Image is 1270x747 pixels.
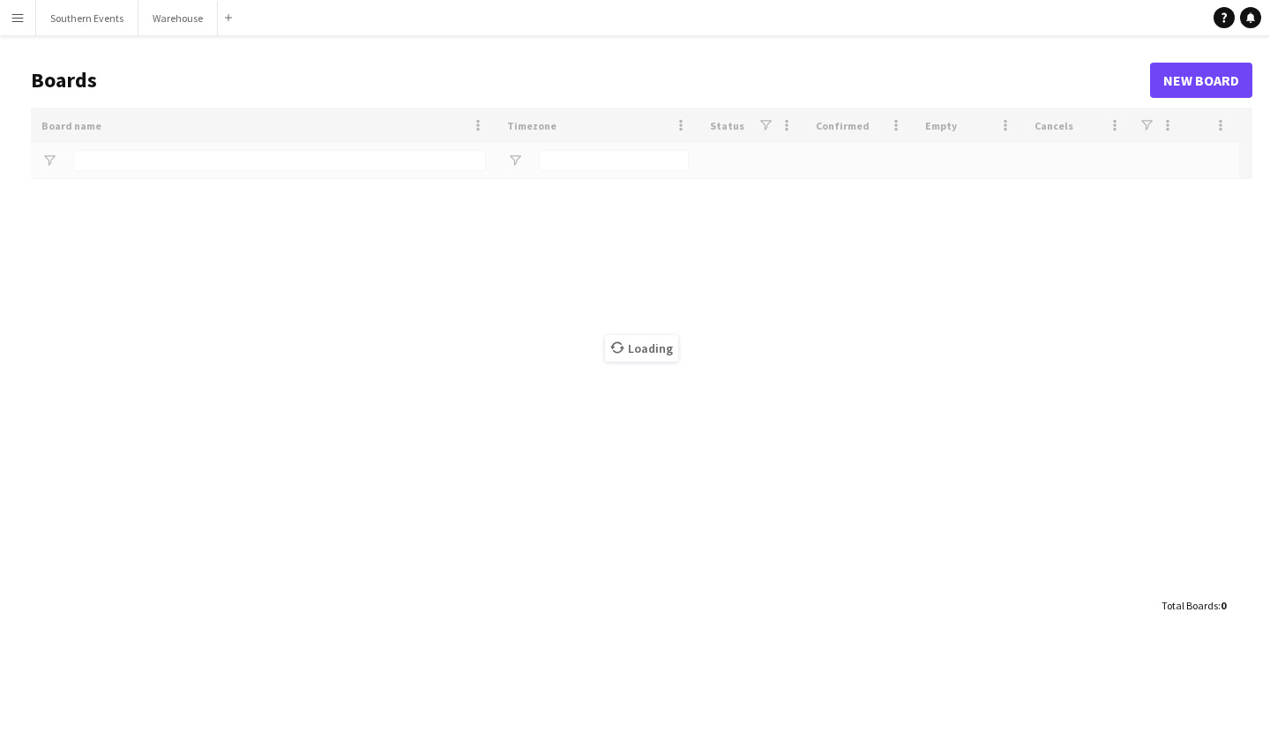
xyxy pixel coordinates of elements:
[138,1,218,35] button: Warehouse
[36,1,138,35] button: Southern Events
[1221,599,1226,612] span: 0
[1162,588,1226,623] div: :
[605,335,678,362] span: Loading
[31,67,1150,93] h1: Boards
[1162,599,1218,612] span: Total Boards
[1150,63,1252,98] a: New Board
